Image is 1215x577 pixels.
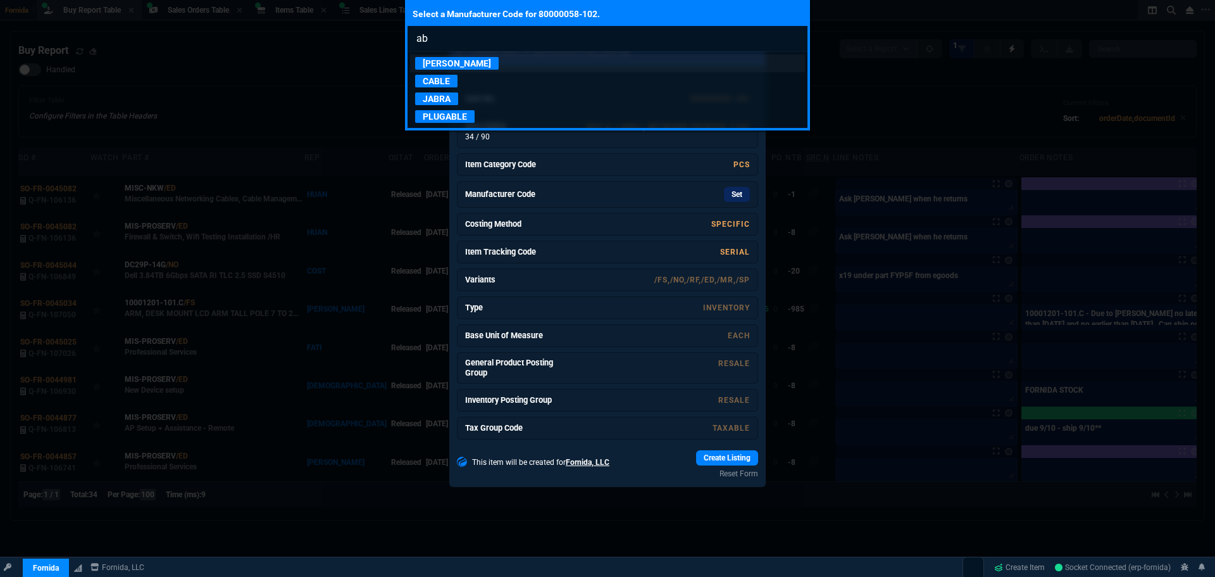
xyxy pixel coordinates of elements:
span: Socket Connected (erp-fornida) [1055,563,1171,572]
p: PLUGABLE [415,110,475,123]
p: Select a Manufacturer Code for 80000058-102. [408,3,807,26]
p: [PERSON_NAME] [415,57,499,70]
a: msbcCompanyName [87,562,148,573]
input: Search... [408,26,807,51]
p: JABRA [415,92,458,105]
p: CABLE [415,75,458,87]
a: FEOjFdPhLXOQ7S2xAAA6 [1055,562,1171,573]
a: Create Item [989,558,1050,577]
